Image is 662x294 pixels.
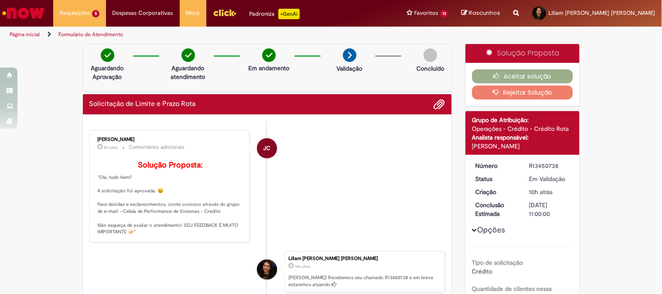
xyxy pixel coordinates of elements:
[129,144,185,151] small: Comentários adicionais
[1,4,46,22] img: ServiceNow
[472,85,573,99] button: Rejeitar Solução
[257,260,277,280] div: Liliam Karla Kupfer Jose
[469,174,523,183] dt: Status
[278,9,300,19] p: +GenAi
[257,138,277,158] div: Jonas Correia
[213,6,237,19] img: click_logo_yellow_360x200.png
[92,10,99,17] span: 5
[472,133,573,142] div: Analista responsável:
[250,9,300,19] div: Padroniza
[424,48,437,62] img: img-circle-grey.png
[462,9,501,17] a: Rascunhos
[529,188,553,196] time: 27/08/2025 08:31:12
[7,27,435,43] ul: Trilhas de página
[288,256,440,261] div: Liliam [PERSON_NAME] [PERSON_NAME]
[98,137,243,142] div: [PERSON_NAME]
[529,201,570,218] div: [DATE] 11:00:00
[472,142,573,150] div: [PERSON_NAME]
[98,161,243,236] p: "Olá, tudo bem? A solicitação foi aprovada. 😀 Para dúvidas e esclarecimentos, conte conosco atrav...
[469,201,523,218] dt: Conclusão Estimada
[262,48,276,62] img: check-circle-green.png
[295,264,310,269] span: 10h atrás
[529,161,570,170] div: R13450738
[86,64,129,81] p: Aguardando Aprovação
[248,64,289,72] p: Em andamento
[549,9,655,17] span: Liliam [PERSON_NAME] [PERSON_NAME]
[288,274,440,288] p: [PERSON_NAME]! Recebemos seu chamado R13450738 e em breve estaremos atuando.
[58,31,123,38] a: Formulário de Atendimento
[104,145,118,150] span: 2h atrás
[264,138,271,159] span: JC
[466,44,580,63] div: Solução Proposta
[472,124,573,133] div: Operações - Crédito - Crédito Rota
[414,9,438,17] span: Favoritos
[343,48,357,62] img: arrow-next.png
[529,188,570,196] div: 27/08/2025 08:31:12
[469,9,501,17] span: Rascunhos
[469,188,523,196] dt: Criação
[472,267,493,275] span: Crédito
[89,251,446,293] li: Liliam Karla Kupfer Jose
[416,64,444,73] p: Concluído
[295,264,310,269] time: 27/08/2025 08:31:12
[104,145,118,150] time: 27/08/2025 16:33:11
[469,161,523,170] dt: Número
[167,64,209,81] p: Aguardando atendimento
[138,160,202,170] b: Solução Proposta:
[186,9,200,17] span: More
[472,259,523,267] b: Tipo de solicitação
[434,99,445,110] button: Adicionar anexos
[337,64,363,73] p: Validação
[182,48,195,62] img: check-circle-green.png
[472,69,573,83] button: Aceitar solução
[113,9,173,17] span: Despesas Corporativas
[440,10,449,17] span: 13
[472,116,573,124] div: Grupo de Atribuição:
[89,100,196,108] h2: Solicitação de Limite e Prazo Rota Histórico de tíquete
[10,31,40,38] a: Página inicial
[529,188,553,196] span: 10h atrás
[60,9,90,17] span: Requisições
[101,48,114,62] img: check-circle-green.png
[529,174,570,183] div: Em Validação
